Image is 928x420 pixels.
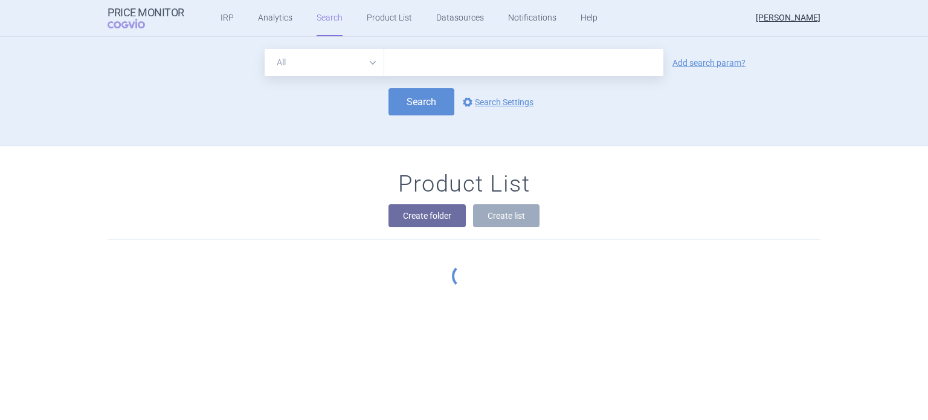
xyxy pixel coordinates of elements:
[388,88,454,115] button: Search
[473,204,540,227] button: Create list
[108,7,184,30] a: Price MonitorCOGVIO
[388,204,466,227] button: Create folder
[108,7,184,19] strong: Price Monitor
[108,19,162,28] span: COGVIO
[460,95,533,109] a: Search Settings
[398,170,530,198] h1: Product List
[672,59,746,67] a: Add search param?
